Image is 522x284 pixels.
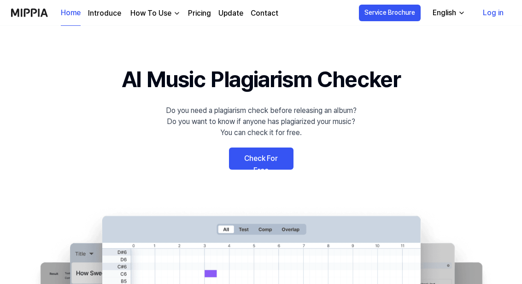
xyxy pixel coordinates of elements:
a: Update [218,8,243,19]
a: Check For Free [229,148,293,170]
a: Home [61,0,81,26]
img: down [173,10,181,17]
button: English [425,4,471,22]
div: English [431,7,458,18]
h1: AI Music Plagiarism Checker [122,63,400,96]
div: Do you need a plagiarism check before releasing an album? Do you want to know if anyone has plagi... [166,105,357,138]
a: Introduce [88,8,121,19]
button: How To Use [129,8,181,19]
div: How To Use [129,8,173,19]
a: Contact [251,8,278,19]
button: Service Brochure [359,5,421,21]
a: Pricing [188,8,211,19]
